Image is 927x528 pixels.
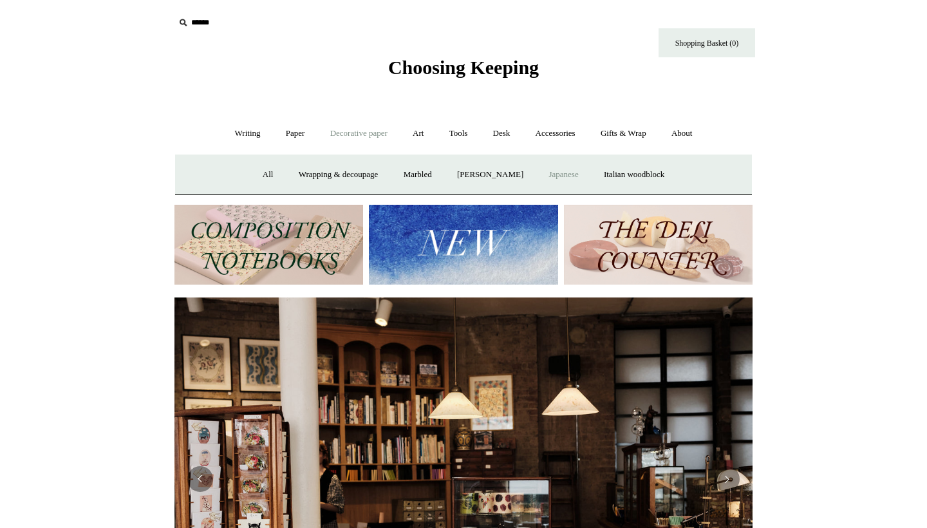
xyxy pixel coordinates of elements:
a: Writing [223,117,272,151]
a: Choosing Keeping [388,67,539,76]
a: Decorative paper [319,117,399,151]
a: [PERSON_NAME] [445,158,535,192]
a: All [251,158,285,192]
a: Tools [438,117,480,151]
a: Wrapping & decoupage [287,158,390,192]
span: Choosing Keeping [388,57,539,78]
a: About [660,117,704,151]
a: Japanese [537,158,590,192]
a: Desk [482,117,522,151]
a: Marbled [392,158,444,192]
img: 202302 Composition ledgers.jpg__PID:69722ee6-fa44-49dd-a067-31375e5d54ec [174,205,363,285]
a: Art [401,117,435,151]
img: The Deli Counter [564,205,753,285]
img: New.jpg__PID:f73bdf93-380a-4a35-bcfe-7823039498e1 [369,205,557,285]
a: Accessories [524,117,587,151]
a: Gifts & Wrap [589,117,658,151]
button: Previous [187,466,213,492]
button: Next [714,466,740,492]
a: Shopping Basket (0) [659,28,755,57]
a: Italian woodblock [592,158,676,192]
a: Paper [274,117,317,151]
